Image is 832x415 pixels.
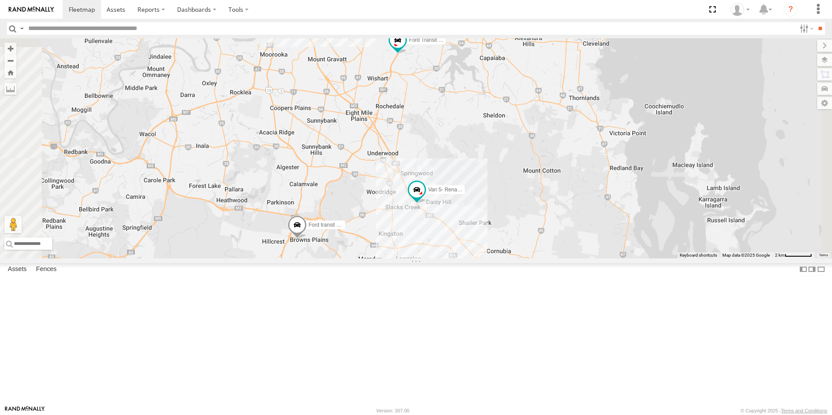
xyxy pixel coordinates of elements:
[784,3,798,17] i: ?
[680,252,717,258] button: Keyboard shortcuts
[4,54,17,67] button: Zoom out
[32,263,61,275] label: Fences
[376,408,409,413] div: Version: 307.00
[781,408,827,413] a: Terms and Conditions
[3,263,31,275] label: Assets
[4,216,22,233] button: Drag Pegman onto the map to open Street View
[4,43,17,54] button: Zoom in
[409,37,452,44] span: Ford Transit (New)
[5,406,45,415] a: Visit our Website
[309,222,351,228] span: Ford transit (Little)
[18,22,25,35] label: Search Query
[428,187,503,193] span: Van 5- Renault Master - 052•LI8
[808,263,816,276] label: Dock Summary Table to the Right
[817,263,825,276] label: Hide Summary Table
[817,97,832,109] label: Map Settings
[775,253,785,258] span: 2 km
[4,67,17,78] button: Zoom Home
[728,3,753,16] div: Darren Ward
[799,263,808,276] label: Dock Summary Table to the Left
[741,408,827,413] div: © Copyright 2025 -
[796,22,815,35] label: Search Filter Options
[722,253,770,258] span: Map data ©2025 Google
[819,254,828,257] a: Terms (opens in new tab)
[4,83,17,95] label: Measure
[9,7,54,13] img: rand-logo.svg
[772,252,815,258] button: Map Scale: 2 km per 59 pixels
